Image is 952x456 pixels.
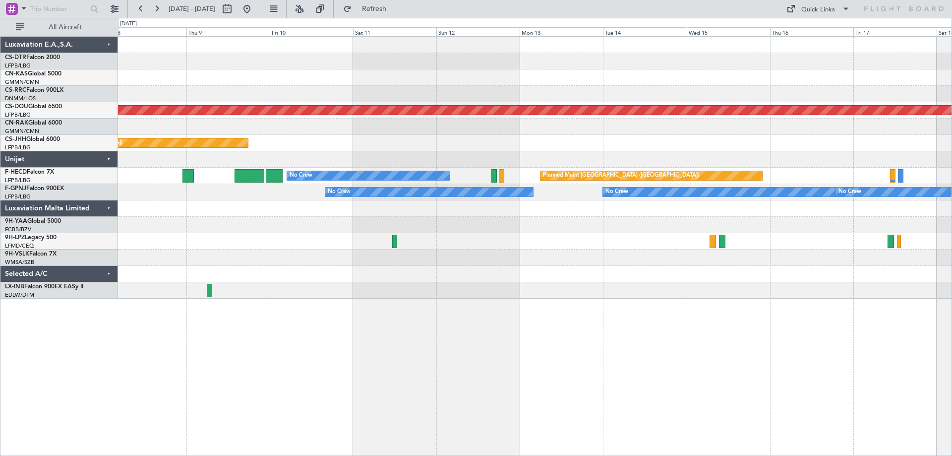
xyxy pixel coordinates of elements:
a: LX-INBFalcon 900EX EASy II [5,284,83,290]
a: F-HECDFalcon 7X [5,169,54,175]
span: CS-DTR [5,55,26,61]
a: WMSA/SZB [5,259,34,266]
a: LFPB/LBG [5,177,31,184]
div: Thu 9 [186,27,270,36]
div: Wed 8 [103,27,186,36]
a: CS-DTRFalcon 2000 [5,55,60,61]
a: EDLW/DTM [5,291,34,299]
a: CS-DOUGlobal 6500 [5,104,62,110]
div: No Crew [290,168,312,183]
a: LFPB/LBG [5,193,31,200]
a: DNMM/LOS [5,95,36,102]
span: LX-INB [5,284,24,290]
div: [DATE] [120,20,137,28]
span: 9H-LPZ [5,235,25,241]
div: Fri 10 [270,27,353,36]
div: Tue 14 [603,27,686,36]
a: 9H-LPZLegacy 500 [5,235,57,241]
div: Quick Links [801,5,835,15]
span: [DATE] - [DATE] [169,4,215,13]
a: LFMD/CEQ [5,242,34,250]
span: F-HECD [5,169,27,175]
a: GMMN/CMN [5,128,39,135]
a: LFPB/LBG [5,144,31,151]
div: No Crew [838,185,861,199]
a: CN-KASGlobal 5000 [5,71,61,77]
div: Wed 15 [687,27,770,36]
span: All Aircraft [26,24,105,31]
a: 9H-VSLKFalcon 7X [5,251,57,257]
div: No Crew [328,185,351,199]
div: Mon 13 [520,27,603,36]
div: No Crew [605,185,628,199]
a: CS-RRCFalcon 900LX [5,87,63,93]
div: Fri 17 [853,27,937,36]
a: 9H-YAAGlobal 5000 [5,218,61,224]
a: LFPB/LBG [5,62,31,69]
a: GMMN/CMN [5,78,39,86]
a: CS-JHHGlobal 6000 [5,136,60,142]
a: CN-RAKGlobal 6000 [5,120,62,126]
button: All Aircraft [11,19,108,35]
span: Refresh [354,5,395,12]
span: CS-JHH [5,136,26,142]
span: CN-KAS [5,71,28,77]
a: FCBB/BZV [5,226,31,233]
a: LFPB/LBG [5,111,31,119]
span: CS-RRC [5,87,26,93]
span: 9H-VSLK [5,251,29,257]
a: F-GPNJFalcon 900EX [5,186,64,192]
span: F-GPNJ [5,186,26,192]
div: Sat 11 [353,27,436,36]
span: CS-DOU [5,104,28,110]
span: CN-RAK [5,120,28,126]
div: Sun 12 [436,27,520,36]
button: Refresh [339,1,398,17]
button: Quick Links [781,1,855,17]
div: Thu 16 [770,27,853,36]
div: Planned Maint [GEOGRAPHIC_DATA] ([GEOGRAPHIC_DATA]) [543,168,699,183]
span: 9H-YAA [5,218,27,224]
input: Trip Number [30,1,87,16]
